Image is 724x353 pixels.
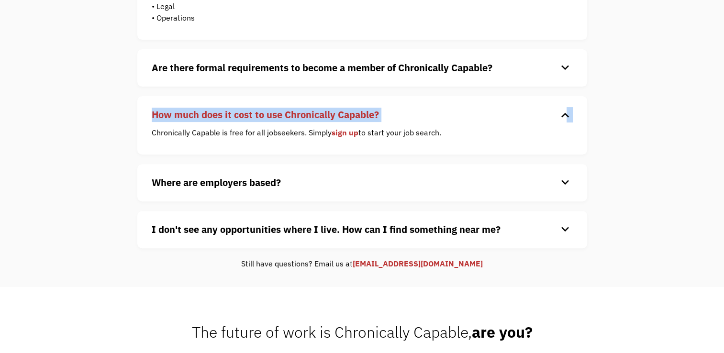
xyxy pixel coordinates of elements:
strong: How much does it cost to use Chronically Capable? [152,108,379,121]
div: keyboard_arrow_down [557,176,573,190]
span: The future of work is Chronically Capable, [192,322,533,342]
a: [EMAIL_ADDRESS][DOMAIN_NAME] [353,259,483,268]
strong: Are there formal requirements to become a member of Chronically Capable? [152,61,492,74]
p: Chronically Capable is free for all jobseekers. Simply to start your job search. [152,127,558,138]
strong: Where are employers based? [152,176,281,189]
div: keyboard_arrow_down [557,222,573,237]
strong: I don't see any opportunities where I live. How can I find something near me? [152,223,501,236]
div: keyboard_arrow_down [557,61,573,75]
div: keyboard_arrow_down [557,108,573,122]
strong: are you? [472,322,533,342]
div: Still have questions? Email us at [137,258,587,269]
a: sign up [332,128,358,137]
